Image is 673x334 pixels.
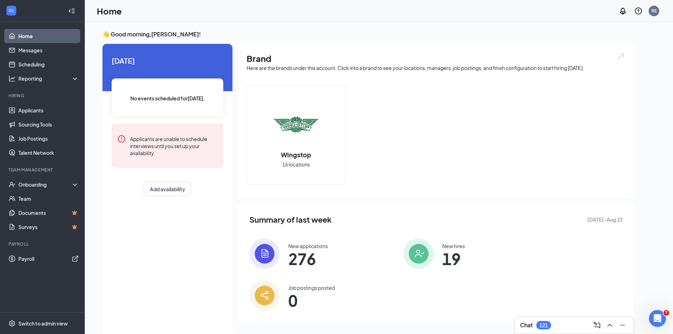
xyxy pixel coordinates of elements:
img: Wingstop [273,102,319,147]
h2: Wingstop [274,150,318,159]
svg: Error [117,135,126,143]
div: New hires [442,242,465,250]
span: 19 [442,252,465,265]
svg: ComposeMessage [593,321,601,329]
h3: Chat [520,321,533,329]
a: Messages [18,43,79,57]
button: Add availability [144,182,191,196]
a: DocumentsCrown [18,206,79,220]
span: 276 [288,252,328,265]
a: Home [18,29,79,43]
div: RE [651,8,657,14]
a: Sourcing Tools [18,117,79,131]
svg: QuestionInfo [634,7,643,15]
button: ComposeMessage [591,320,603,331]
div: Reporting [18,75,79,82]
a: Job Postings [18,131,79,146]
svg: Analysis [8,75,16,82]
div: Job postings posted [288,284,335,291]
div: New applications [288,242,328,250]
h1: Home [97,5,122,17]
div: Team Management [8,167,77,173]
div: 121 [539,322,548,328]
a: Scheduling [18,57,79,71]
svg: WorkstreamLogo [8,7,15,14]
div: Applicants are unable to schedule interviews until you set up your availability. [130,135,218,157]
img: icon [249,239,280,269]
h1: Brand [247,52,625,64]
svg: Settings [8,320,16,327]
span: [DATE] - Aug 23 [587,216,622,223]
img: open.6027fd2a22e1237b5b06.svg [616,52,625,60]
div: Switch to admin view [18,320,68,327]
img: icon [403,239,434,269]
div: Hiring [8,93,77,99]
iframe: Intercom live chat [649,310,666,327]
a: SurveysCrown [18,220,79,234]
div: Onboarding [18,181,73,188]
div: Payroll [8,241,77,247]
a: Team [18,192,79,206]
a: PayrollExternalLink [18,252,79,266]
a: Talent Network [18,146,79,160]
img: icon [249,280,280,311]
svg: Collapse [68,7,75,14]
svg: ChevronUp [606,321,614,329]
span: [DATE] [112,55,223,66]
h3: 👋 Good morning, [PERSON_NAME] ! [102,30,634,38]
button: Minimize [617,320,628,331]
span: Summary of last week [249,213,332,226]
span: 7 [663,310,669,316]
svg: Notifications [619,7,627,15]
span: 0 [288,294,335,307]
span: 16 locations [282,160,310,168]
a: Applicants [18,103,79,117]
button: ChevronUp [604,320,615,331]
svg: Minimize [618,321,627,329]
div: Here are the brands under this account. Click into a brand to see your locations, managers, job p... [247,64,625,71]
span: No events scheduled for [DATE] . [130,94,205,102]
svg: UserCheck [8,181,16,188]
